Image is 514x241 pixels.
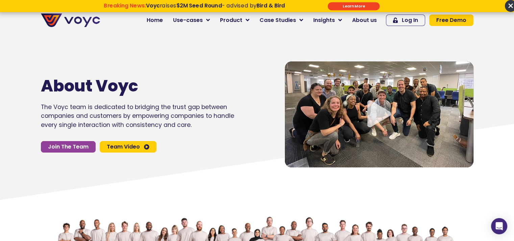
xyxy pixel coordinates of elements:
[215,14,254,27] a: Product
[41,141,96,153] a: Join The Team
[347,14,382,27] a: About us
[173,16,203,24] span: Use-cases
[352,16,377,24] span: About us
[260,16,296,24] span: Case Studies
[402,18,418,23] span: Log In
[100,141,156,153] a: Team Video
[146,2,160,9] strong: Voyc
[168,14,215,27] a: Use-cases
[256,2,285,9] strong: Bird & Bird
[76,2,312,15] div: Breaking News: Voyc raises $2M Seed Round - advised by Bird & Bird
[491,218,507,234] div: Open Intercom Messenger
[429,15,473,26] a: Free Demo
[41,76,214,96] h1: About Voyc
[220,16,242,24] span: Product
[308,14,347,27] a: Insights
[41,14,100,27] img: voyc-full-logo
[147,16,163,24] span: Home
[41,103,234,129] p: The Voyc team is dedicated to bridging the trust gap between companies and customers by empowerin...
[436,18,466,23] span: Free Demo
[107,144,140,150] span: Team Video
[142,14,168,27] a: Home
[254,14,308,27] a: Case Studies
[328,2,380,10] div: Submit
[104,2,146,9] strong: Breaking News:
[176,2,222,9] strong: $2M Seed Round
[48,144,89,150] span: Join The Team
[386,15,425,26] a: Log In
[313,16,335,24] span: Insights
[146,2,285,9] span: raises - advised by
[366,100,393,128] div: Video play button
